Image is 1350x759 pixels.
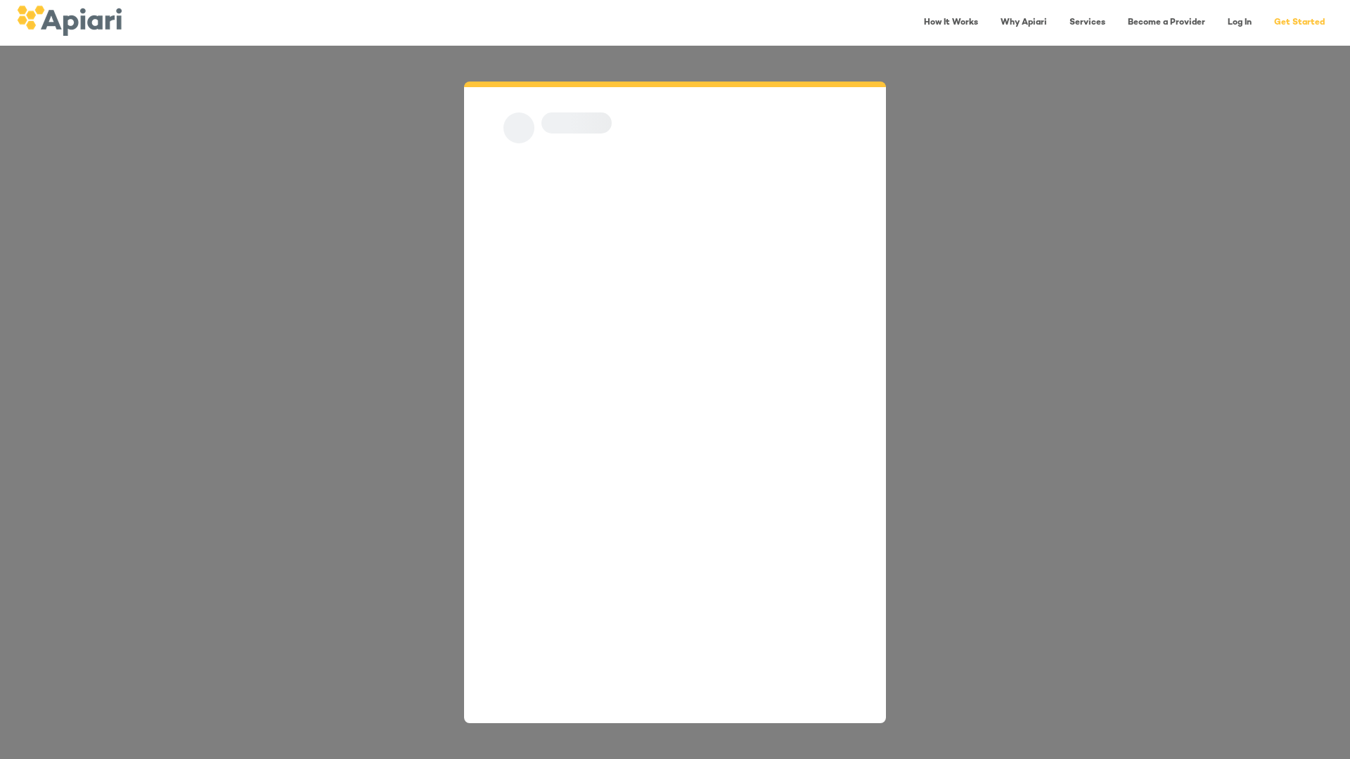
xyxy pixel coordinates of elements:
[1219,8,1260,37] a: Log In
[1061,8,1114,37] a: Services
[1266,8,1333,37] a: Get Started
[1119,8,1214,37] a: Become a Provider
[915,8,986,37] a: How It Works
[17,6,122,36] img: logo
[992,8,1055,37] a: Why Apiari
